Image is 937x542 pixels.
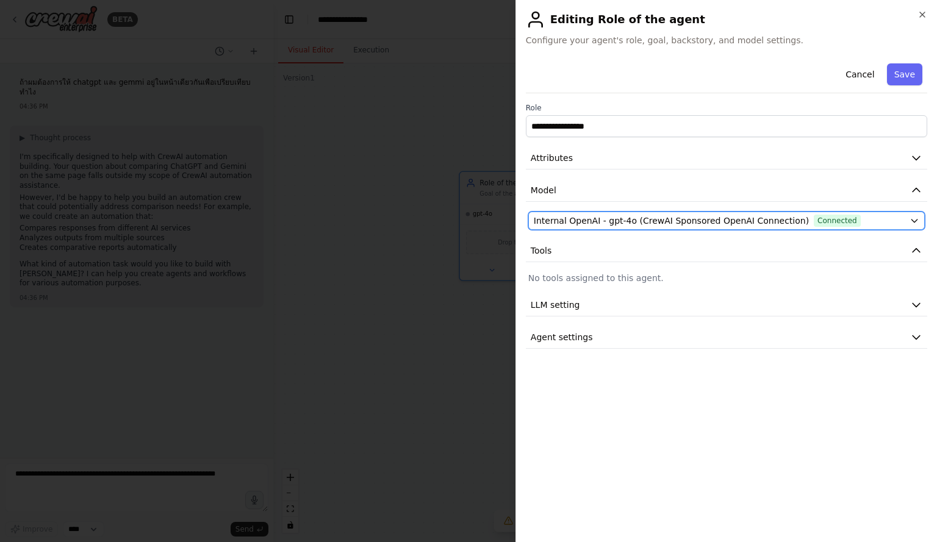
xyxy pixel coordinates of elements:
[526,103,927,113] label: Role
[526,179,927,202] button: Model
[526,34,927,46] span: Configure your agent's role, goal, backstory, and model settings.
[526,147,927,169] button: Attributes
[531,299,580,311] span: LLM setting
[528,272,925,284] p: No tools assigned to this agent.
[528,212,925,230] button: Internal OpenAI - gpt-4o (CrewAI Sponsored OpenAI Connection)Connected
[531,184,556,196] span: Model
[887,63,922,85] button: Save
[531,152,573,164] span: Attributes
[838,63,881,85] button: Cancel
[531,331,593,343] span: Agent settings
[534,215,809,227] span: Internal OpenAI - gpt-4o (CrewAI Sponsored OpenAI Connection)
[814,215,861,227] span: Connected
[531,244,552,257] span: Tools
[526,240,927,262] button: Tools
[526,10,927,29] h2: Editing Role of the agent
[526,326,927,349] button: Agent settings
[526,294,927,316] button: LLM setting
